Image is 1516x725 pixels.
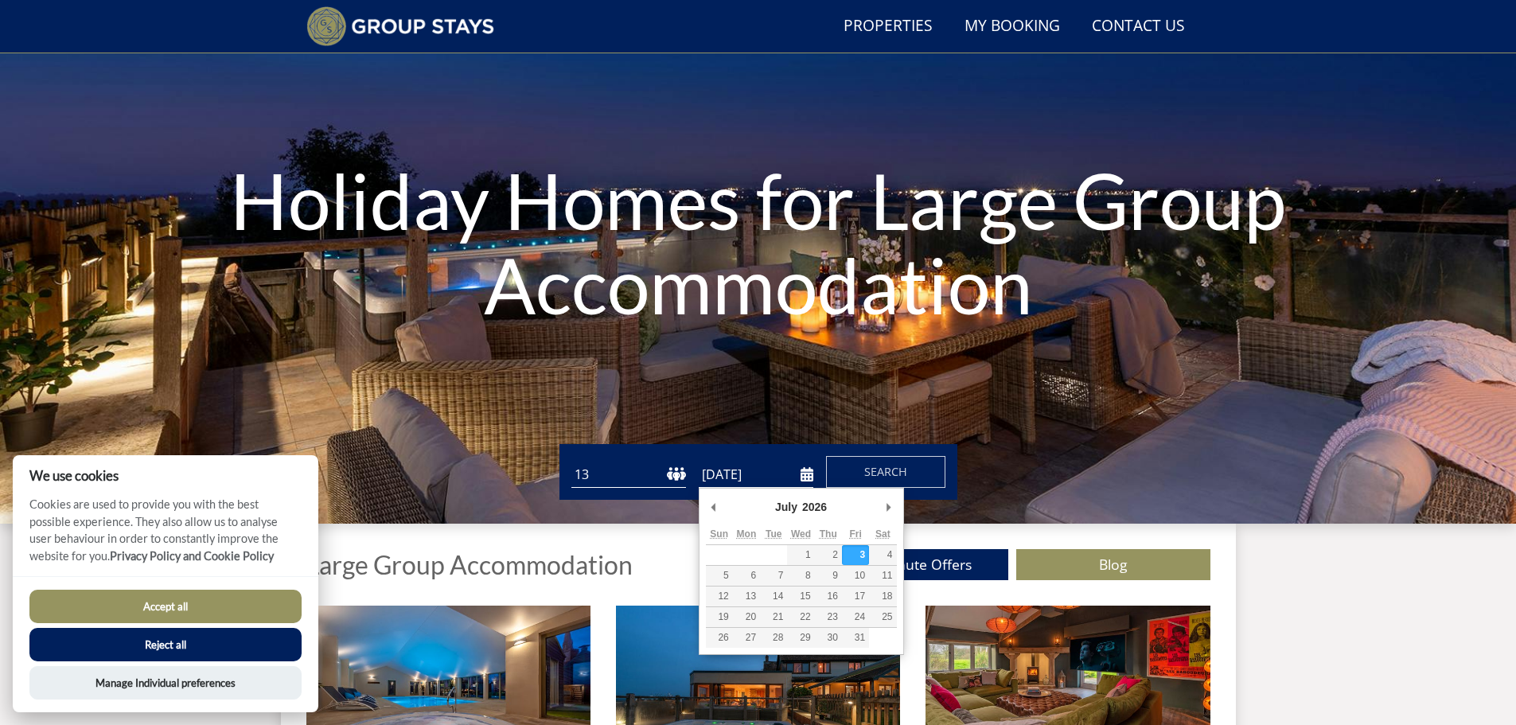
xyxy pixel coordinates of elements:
button: Manage Individual preferences [29,666,302,700]
button: 12 [706,587,733,606]
button: 10 [842,566,869,586]
abbr: Sunday [710,528,728,540]
button: 27 [733,628,760,648]
h1: Large Group Accommodation [306,551,633,579]
button: Next Month [881,495,897,519]
button: 1 [787,545,814,565]
button: 2 [815,545,842,565]
span: Search [864,464,907,479]
button: 31 [842,628,869,648]
h1: Holiday Homes for Large Group Accommodation [228,127,1289,358]
a: Contact Us [1085,9,1191,45]
button: 8 [787,566,814,586]
a: My Booking [958,9,1066,45]
abbr: Saturday [875,528,891,540]
button: 25 [869,607,896,627]
abbr: Monday [737,528,757,540]
button: 7 [760,566,787,586]
button: Accept all [29,590,302,623]
abbr: Friday [849,528,861,540]
abbr: Thursday [820,528,837,540]
div: July [773,495,800,519]
button: 22 [787,607,814,627]
button: 3 [842,545,869,565]
button: 6 [733,566,760,586]
img: Group Stays [306,6,495,46]
button: 5 [706,566,733,586]
button: Previous Month [706,495,722,519]
button: Search [826,456,945,488]
button: Reject all [29,628,302,661]
button: 29 [787,628,814,648]
button: 4 [869,545,896,565]
button: 16 [815,587,842,606]
button: 21 [760,607,787,627]
h2: We use cookies [13,468,318,483]
button: 20 [733,607,760,627]
button: 18 [869,587,896,606]
button: 14 [760,587,787,606]
a: Privacy Policy and Cookie Policy [110,549,274,563]
button: 24 [842,607,869,627]
a: Blog [1016,549,1210,580]
button: 13 [733,587,760,606]
button: 23 [815,607,842,627]
abbr: Tuesday [766,528,781,540]
div: 2026 [800,495,829,519]
button: 30 [815,628,842,648]
button: 11 [869,566,896,586]
a: Properties [837,9,939,45]
button: 26 [706,628,733,648]
a: Last Minute Offers [814,549,1008,580]
button: 28 [760,628,787,648]
input: Arrival Date [699,462,813,488]
button: 19 [706,607,733,627]
button: 17 [842,587,869,606]
button: 9 [815,566,842,586]
button: 15 [787,587,814,606]
abbr: Wednesday [791,528,811,540]
p: Cookies are used to provide you with the best possible experience. They also allow us to analyse ... [13,496,318,576]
